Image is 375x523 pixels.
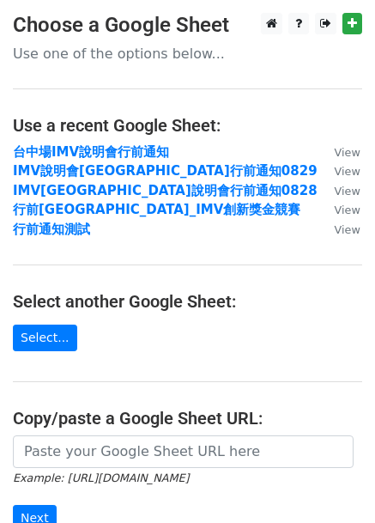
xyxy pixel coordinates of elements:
a: View [318,144,360,160]
small: Example: [URL][DOMAIN_NAME] [13,471,189,484]
small: View [335,185,360,198]
a: View [318,222,360,237]
p: Use one of the options below... [13,45,362,63]
small: View [335,165,360,178]
a: IMV說明會[GEOGRAPHIC_DATA]行前通知0829 [13,163,318,179]
a: View [318,183,360,198]
a: IMV[GEOGRAPHIC_DATA]說明會行前通知0828 [13,183,318,198]
input: Paste your Google Sheet URL here [13,435,354,468]
small: View [335,146,360,159]
h4: Select another Google Sheet: [13,291,362,312]
a: View [318,202,360,217]
small: View [335,204,360,216]
a: 行前[GEOGRAPHIC_DATA]_IMV創新獎金競賽 [13,202,300,217]
a: Select... [13,325,77,351]
small: View [335,223,360,236]
a: View [318,163,360,179]
h3: Choose a Google Sheet [13,13,362,38]
h4: Copy/paste a Google Sheet URL: [13,408,362,429]
a: 台中場IMV說明會行前通知 [13,144,169,160]
h4: Use a recent Google Sheet: [13,115,362,136]
a: 行前通知測試 [13,222,90,237]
